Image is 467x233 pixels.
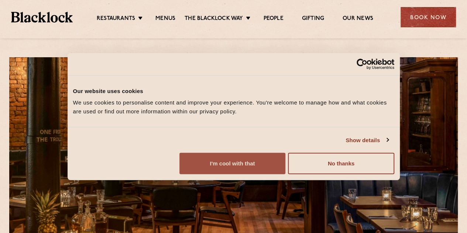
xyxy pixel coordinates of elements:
[346,136,388,144] a: Show details
[97,15,135,23] a: Restaurants
[185,15,243,23] a: The Blacklock Way
[288,153,394,174] button: No thanks
[401,7,456,27] div: Book Now
[73,86,394,95] div: Our website uses cookies
[343,15,373,23] a: Our News
[302,15,324,23] a: Gifting
[155,15,175,23] a: Menus
[73,98,394,116] div: We use cookies to personalise content and improve your experience. You're welcome to manage how a...
[179,153,285,174] button: I'm cool with that
[330,58,394,69] a: Usercentrics Cookiebot - opens in a new window
[263,15,283,23] a: People
[11,12,73,22] img: BL_Textured_Logo-footer-cropped.svg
